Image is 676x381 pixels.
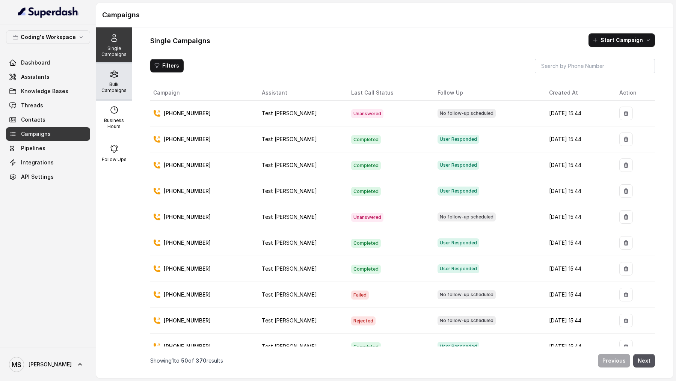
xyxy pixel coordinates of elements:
span: No follow-up scheduled [438,212,496,221]
span: API Settings [21,173,54,181]
a: Contacts [6,113,90,126]
p: [PHONE_NUMBER] [164,291,211,298]
span: [PERSON_NAME] [29,361,72,368]
span: Failed [351,291,369,300]
a: Assistants [6,70,90,84]
th: Assistant [256,85,345,101]
a: [PERSON_NAME] [6,354,90,375]
a: Campaigns [6,127,90,141]
a: API Settings [6,170,90,184]
span: Rejected [351,316,376,325]
span: Assistants [21,73,50,81]
span: Test [PERSON_NAME] [262,343,317,349]
span: Contacts [21,116,45,123]
span: Completed [351,239,381,248]
a: Integrations [6,156,90,169]
td: [DATE] 15:44 [543,178,613,204]
p: Coding's Workspace [21,33,76,42]
p: Showing to of results [150,357,223,364]
span: Unanswered [351,213,383,222]
input: Search by Phone Number [535,59,655,73]
th: Last Call Status [345,85,432,101]
span: No follow-up scheduled [438,316,496,325]
span: Test [PERSON_NAME] [262,265,317,272]
p: [PHONE_NUMBER] [164,136,211,143]
span: Knowledge Bases [21,87,68,95]
button: Coding's Workspace [6,30,90,44]
span: 1 [172,357,174,364]
span: User Responded [438,264,479,273]
p: Bulk Campaigns [99,81,129,93]
span: Integrations [21,159,54,166]
span: User Responded [438,342,479,351]
span: Dashboard [21,59,50,66]
span: Completed [351,265,381,274]
a: Knowledge Bases [6,84,90,98]
p: [PHONE_NUMBER] [164,213,211,221]
span: User Responded [438,238,479,247]
td: [DATE] 15:44 [543,334,613,360]
h1: Campaigns [102,9,667,21]
td: [DATE] 15:44 [543,101,613,126]
span: Test [PERSON_NAME] [262,110,317,116]
th: Created At [543,85,613,101]
span: 370 [196,357,207,364]
th: Action [613,85,655,101]
p: [PHONE_NUMBER] [164,343,211,350]
span: User Responded [438,135,479,144]
span: User Responded [438,161,479,170]
button: Filters [150,59,184,72]
p: [PHONE_NUMBER] [164,239,211,247]
span: Test [PERSON_NAME] [262,162,317,168]
th: Follow Up [432,85,543,101]
span: No follow-up scheduled [438,109,496,118]
p: Single Campaigns [99,45,129,57]
span: Test [PERSON_NAME] [262,317,317,324]
td: [DATE] 15:44 [543,230,613,256]
nav: Pagination [150,349,655,372]
span: No follow-up scheduled [438,290,496,299]
a: Dashboard [6,56,90,69]
span: Unanswered [351,109,383,118]
button: Start Campaign [588,33,655,47]
span: Pipelines [21,145,45,152]
a: Pipelines [6,142,90,155]
p: [PHONE_NUMBER] [164,265,211,273]
span: Completed [351,342,381,351]
span: Campaigns [21,130,51,138]
span: Test [PERSON_NAME] [262,214,317,220]
span: Completed [351,135,381,144]
p: [PHONE_NUMBER] [164,161,211,169]
span: 50 [181,357,188,364]
button: Previous [598,354,630,367]
p: Follow Ups [102,157,127,163]
td: [DATE] 15:44 [543,204,613,230]
span: User Responded [438,187,479,196]
a: Threads [6,99,90,112]
td: [DATE] 15:44 [543,256,613,282]
h1: Single Campaigns [150,35,210,47]
span: Completed [351,187,381,196]
button: Next [633,354,655,367]
p: [PHONE_NUMBER] [164,110,211,117]
span: Test [PERSON_NAME] [262,136,317,142]
span: Threads [21,102,43,109]
span: Completed [351,161,381,170]
span: Test [PERSON_NAME] [262,291,317,298]
td: [DATE] 15:44 [543,152,613,178]
img: light.svg [18,6,78,18]
td: [DATE] 15:44 [543,282,613,308]
p: Business Hours [99,117,129,130]
th: Campaign [150,85,256,101]
p: [PHONE_NUMBER] [164,317,211,324]
td: [DATE] 15:44 [543,126,613,152]
td: [DATE] 15:44 [543,308,613,334]
text: MS [12,361,21,369]
span: Test [PERSON_NAME] [262,239,317,246]
span: Test [PERSON_NAME] [262,188,317,194]
p: [PHONE_NUMBER] [164,187,211,195]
